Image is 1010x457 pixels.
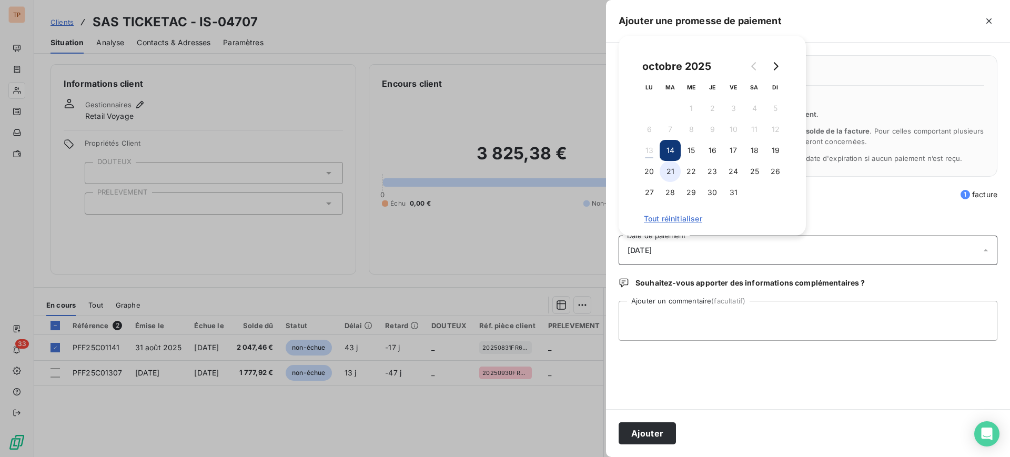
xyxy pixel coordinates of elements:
[765,98,786,119] button: 5
[702,161,723,182] button: 23
[723,77,744,98] th: vendredi
[961,189,997,200] span: facture
[628,246,652,255] span: [DATE]
[702,77,723,98] th: jeudi
[974,421,999,446] div: Open Intercom Messenger
[744,98,765,119] button: 4
[639,161,660,182] button: 20
[744,119,765,140] button: 11
[723,98,744,119] button: 3
[639,182,660,203] button: 27
[660,77,681,98] th: mardi
[756,127,870,135] span: l’ensemble du solde de la facture
[660,182,681,203] button: 28
[744,161,765,182] button: 25
[744,140,765,161] button: 18
[639,77,660,98] th: lundi
[639,119,660,140] button: 6
[681,119,702,140] button: 8
[681,182,702,203] button: 29
[619,14,782,28] h5: Ajouter une promesse de paiement
[644,127,984,146] span: La promesse de paiement couvre . Pour celles comportant plusieurs échéances, seules les échéances...
[681,161,702,182] button: 22
[681,98,702,119] button: 1
[702,98,723,119] button: 2
[644,215,781,223] span: Tout réinitialiser
[723,182,744,203] button: 31
[660,140,681,161] button: 14
[765,77,786,98] th: dimanche
[723,161,744,182] button: 24
[660,119,681,140] button: 7
[639,140,660,161] button: 13
[660,161,681,182] button: 21
[765,56,786,77] button: Go to next month
[702,182,723,203] button: 30
[744,56,765,77] button: Go to previous month
[765,161,786,182] button: 26
[639,58,715,75] div: octobre 2025
[635,278,865,288] span: Souhaitez-vous apporter des informations complémentaires ?
[961,190,970,199] span: 1
[681,140,702,161] button: 15
[723,119,744,140] button: 10
[702,119,723,140] button: 9
[744,77,765,98] th: samedi
[681,77,702,98] th: mercredi
[619,422,676,444] button: Ajouter
[702,140,723,161] button: 16
[723,140,744,161] button: 17
[765,140,786,161] button: 19
[765,119,786,140] button: 12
